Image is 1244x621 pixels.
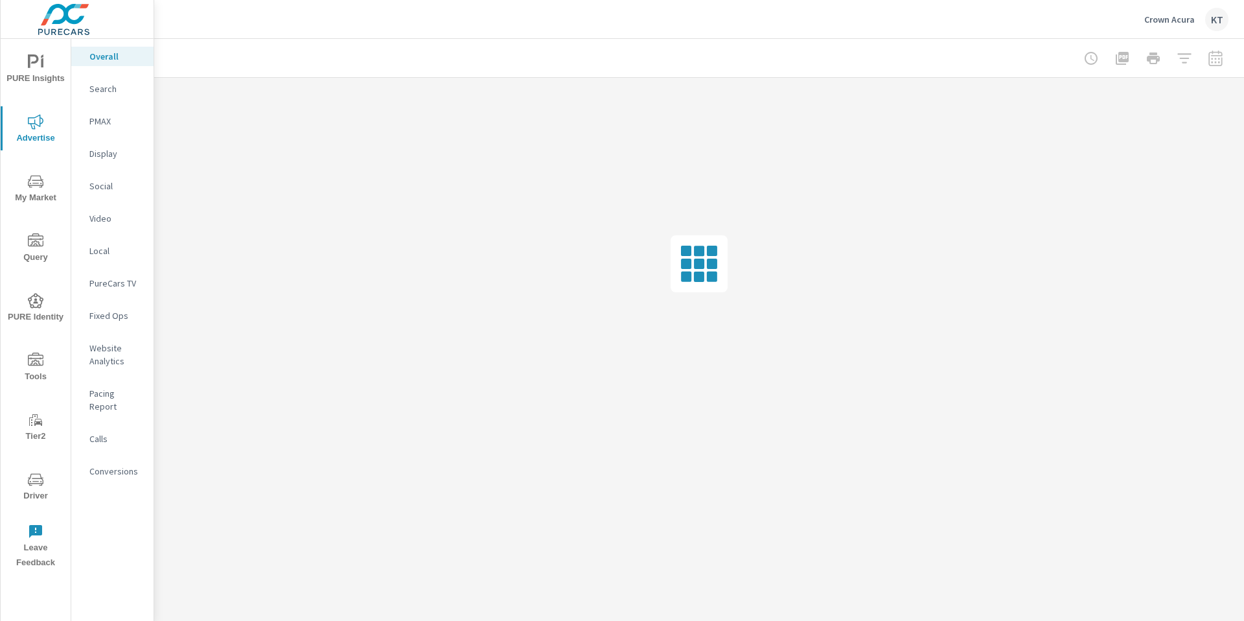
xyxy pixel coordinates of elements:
[89,180,143,193] p: Social
[71,111,154,131] div: PMAX
[71,338,154,371] div: Website Analytics
[1205,8,1228,31] div: KT
[89,115,143,128] p: PMAX
[71,209,154,228] div: Video
[1144,14,1195,25] p: Crown Acura
[71,429,154,449] div: Calls
[89,465,143,478] p: Conversions
[71,79,154,99] div: Search
[89,82,143,95] p: Search
[5,524,67,570] span: Leave Feedback
[89,309,143,322] p: Fixed Ops
[5,114,67,146] span: Advertise
[89,147,143,160] p: Display
[5,233,67,265] span: Query
[71,176,154,196] div: Social
[71,274,154,293] div: PureCars TV
[89,342,143,368] p: Website Analytics
[89,50,143,63] p: Overall
[5,472,67,504] span: Driver
[5,412,67,444] span: Tier2
[71,384,154,416] div: Pacing Report
[89,212,143,225] p: Video
[71,241,154,261] div: Local
[71,462,154,481] div: Conversions
[71,306,154,325] div: Fixed Ops
[89,432,143,445] p: Calls
[71,47,154,66] div: Overall
[5,54,67,86] span: PURE Insights
[5,174,67,205] span: My Market
[1,39,71,576] div: nav menu
[5,353,67,384] span: Tools
[5,293,67,325] span: PURE Identity
[89,387,143,413] p: Pacing Report
[89,277,143,290] p: PureCars TV
[71,144,154,163] div: Display
[89,244,143,257] p: Local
